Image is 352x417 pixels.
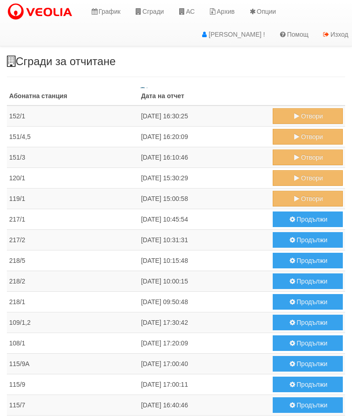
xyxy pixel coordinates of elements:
[273,335,343,351] button: Продължи
[7,56,345,67] h3: Сгради за отчитане
[273,273,343,289] button: Продължи
[7,395,139,415] td: 115/7
[7,229,139,250] td: 217/2
[139,312,271,333] td: [DATE] 17:30:42
[273,356,343,372] button: Продължи
[139,250,271,271] td: [DATE] 10:15:48
[193,23,272,46] a: [PERSON_NAME] !
[273,377,343,392] button: Продължи
[7,2,77,22] img: VeoliaLogo.png
[272,23,315,46] a: Помощ
[139,209,271,229] td: [DATE] 10:45:54
[7,147,139,167] td: 151/3
[9,91,67,100] label: Абонатна станция
[139,333,271,353] td: [DATE] 17:20:09
[273,108,343,124] button: Отвори
[139,229,271,250] td: [DATE] 10:31:31
[139,271,271,291] td: [DATE] 10:00:15
[7,333,139,353] td: 108/1
[7,167,139,188] td: 120/1
[273,191,343,206] button: Отвори
[273,232,343,248] button: Продължи
[273,294,343,310] button: Продължи
[7,374,139,395] td: 115/9
[273,315,343,330] button: Продължи
[139,291,271,312] td: [DATE] 09:50:48
[273,170,343,186] button: Отвори
[139,106,271,127] td: [DATE] 16:30:25
[7,188,139,209] td: 119/1
[273,211,343,227] button: Продължи
[139,126,271,147] td: [DATE] 16:20:09
[139,167,271,188] td: [DATE] 15:30:29
[7,86,345,88] h3: Зареждане...
[139,188,271,209] td: [DATE] 15:00:58
[7,209,139,229] td: 217/1
[273,397,343,413] button: Продължи
[7,353,139,374] td: 115/9А
[139,374,271,395] td: [DATE] 17:00:11
[273,253,343,268] button: Продължи
[7,291,139,312] td: 218/1
[139,395,271,415] td: [DATE] 16:40:46
[273,129,343,145] button: Отвори
[7,126,139,147] td: 151/4,5
[7,312,139,333] td: 109/1,2
[139,353,271,374] td: [DATE] 17:00:40
[273,150,343,165] button: Отвори
[7,250,139,271] td: 218/5
[7,271,139,291] td: 218/2
[141,91,184,100] label: Дата на отчет
[139,147,271,167] td: [DATE] 16:10:46
[7,106,139,127] td: 152/1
